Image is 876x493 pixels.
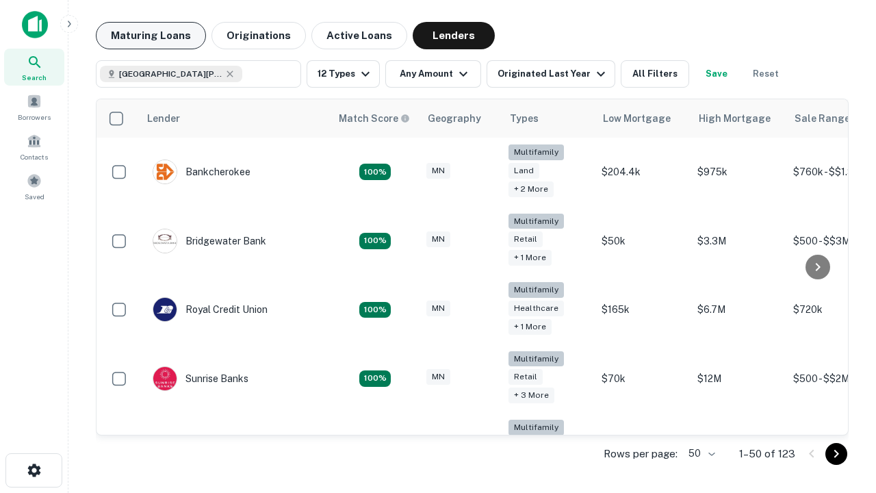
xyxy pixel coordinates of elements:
span: [GEOGRAPHIC_DATA][PERSON_NAME], [GEOGRAPHIC_DATA], [GEOGRAPHIC_DATA] [119,68,222,80]
img: capitalize-icon.png [22,11,48,38]
span: Contacts [21,151,48,162]
h6: Match Score [339,111,407,126]
div: Multifamily [508,144,564,160]
div: Retail [508,231,543,247]
th: Lender [139,99,331,138]
img: picture [153,229,177,253]
td: $975k [691,138,786,207]
th: Capitalize uses an advanced AI algorithm to match your search with the best lender. The match sco... [331,99,420,138]
button: Originations [211,22,306,49]
div: Multifamily [508,282,564,298]
div: Sale Range [795,110,850,127]
div: Matching Properties: 31, hasApolloMatch: undefined [359,370,391,387]
div: MN [426,301,450,316]
button: Active Loans [311,22,407,49]
div: Healthcare [508,301,564,316]
span: Saved [25,191,44,202]
img: picture [153,160,177,184]
div: MN [426,369,450,385]
button: 12 Types [307,60,380,88]
td: $6.7M [691,275,786,344]
p: 1–50 of 123 [739,446,795,462]
td: $150k [595,413,691,482]
div: High Mortgage [699,110,771,127]
th: Types [502,99,595,138]
img: picture [153,367,177,390]
button: Go to next page [825,443,847,465]
div: Land [508,163,539,179]
div: Bridgewater Bank [153,229,266,253]
div: + 2 more [508,181,554,197]
div: Multifamily [508,214,564,229]
button: Maturing Loans [96,22,206,49]
button: Any Amount [385,60,481,88]
div: Matching Properties: 18, hasApolloMatch: undefined [359,302,391,318]
div: MN [426,163,450,179]
a: Search [4,49,64,86]
button: Originated Last Year [487,60,615,88]
button: Reset [744,60,788,88]
a: Saved [4,168,64,205]
th: Low Mortgage [595,99,691,138]
span: Borrowers [18,112,51,123]
button: Save your search to get updates of matches that match your search criteria. [695,60,738,88]
div: Geography [428,110,481,127]
button: Lenders [413,22,495,49]
td: $1.3M [691,413,786,482]
div: Types [510,110,539,127]
iframe: Chat Widget [808,340,876,405]
a: Borrowers [4,88,64,125]
div: Bankcherokee [153,160,250,184]
img: picture [153,298,177,321]
div: 50 [683,444,717,464]
div: + 3 more [508,388,554,403]
div: MN [426,231,450,247]
td: $3.3M [691,207,786,276]
td: $204.4k [595,138,691,207]
p: Rows per page: [604,446,678,462]
th: Geography [420,99,502,138]
td: $70k [595,344,691,414]
span: Search [22,72,47,83]
div: Capitalize uses an advanced AI algorithm to match your search with the best lender. The match sco... [339,111,410,126]
td: $165k [595,275,691,344]
td: $12M [691,344,786,414]
a: Contacts [4,128,64,165]
div: + 1 more [508,250,552,266]
div: + 1 more [508,319,552,335]
div: Matching Properties: 22, hasApolloMatch: undefined [359,233,391,249]
div: Matching Properties: 18, hasApolloMatch: undefined [359,164,391,180]
th: High Mortgage [691,99,786,138]
div: Multifamily [508,351,564,367]
div: Low Mortgage [603,110,671,127]
div: Lender [147,110,180,127]
div: Royal Credit Union [153,297,268,322]
div: Retail [508,369,543,385]
button: All Filters [621,60,689,88]
div: Multifamily [508,420,564,435]
div: Originated Last Year [498,66,609,82]
td: $50k [595,207,691,276]
div: Sunrise Banks [153,366,248,391]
